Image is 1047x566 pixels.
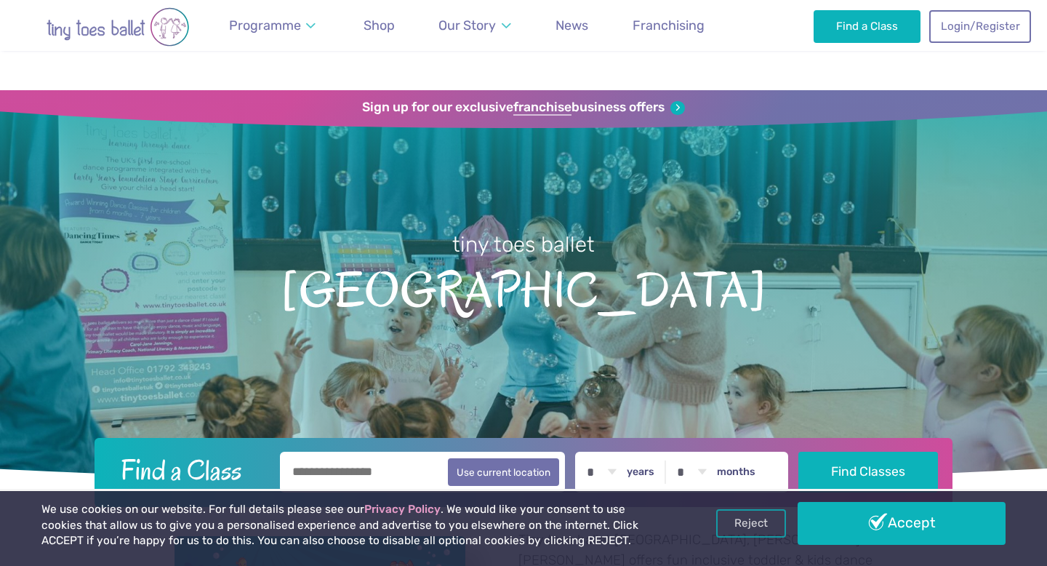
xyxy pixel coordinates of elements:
span: Programme [229,17,301,33]
a: Login/Register [929,10,1031,42]
strong: franchise [513,100,571,116]
button: Use current location [448,458,559,486]
a: Programme [222,9,323,42]
a: Reject [716,509,786,537]
a: Shop [357,9,401,42]
img: tiny toes ballet [16,7,220,47]
a: Privacy Policy [364,503,441,516]
a: Find a Class [814,10,920,42]
label: months [717,466,755,479]
p: We use cookies on our website. For full details please see our . We would like your consent to us... [41,502,668,549]
button: Find Classes [798,452,939,493]
small: tiny toes ballet [452,232,595,257]
a: Our Story [432,9,518,42]
span: News [555,17,588,33]
a: Accept [798,502,1006,544]
h2: Find a Class [109,452,270,488]
label: years [627,466,654,479]
a: Sign up for our exclusivefranchisebusiness offers [362,100,684,116]
a: Franchising [626,9,711,42]
span: Franchising [633,17,705,33]
span: [GEOGRAPHIC_DATA] [25,259,1022,318]
span: Our Story [438,17,496,33]
a: News [549,9,595,42]
span: Shop [364,17,395,33]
